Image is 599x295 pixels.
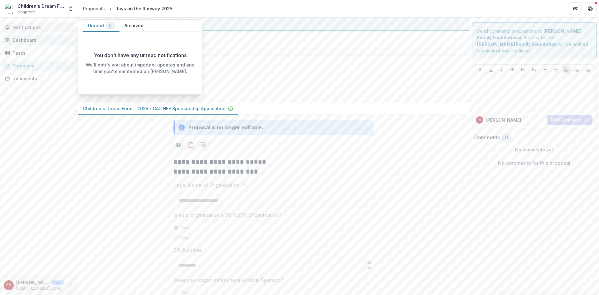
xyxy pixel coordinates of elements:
[115,5,172,12] div: Rays on the Runway 2025
[80,4,107,13] a: Proposals
[173,211,281,219] p: Is your organization a 501(c)(3) Organization?
[487,66,495,73] button: Underline
[16,279,49,286] p: [PERSON_NAME]
[505,135,508,140] span: 0
[498,159,570,167] p: No comments for this proposal
[12,25,73,30] span: Notifications
[80,4,175,13] nav: breadcrumb
[17,3,64,9] div: Children's Dream Fund
[498,66,505,73] button: Italicize
[173,181,240,189] p: Legal Name of Organization
[530,66,538,73] button: Heading 2
[541,66,548,73] button: Bullet List
[12,50,70,56] div: Tasks
[486,117,521,123] p: [PERSON_NAME]
[173,276,283,284] p: Does your organization have a Fiscal Sponsor?
[83,61,454,68] h2: Rays on the Runway 2025
[478,118,481,121] div: Rachel Schuenke
[16,286,64,291] p: [EMAIL_ADDRESS][DOMAIN_NAME]
[83,5,105,12] div: Proposals
[474,135,500,140] h2: Comments
[17,9,35,15] span: Nonprofit
[119,20,149,32] button: Archived
[12,62,70,69] div: Proposals
[573,66,581,73] button: Align Center
[562,66,570,73] button: Align Left
[569,2,582,15] button: Partners
[186,140,196,150] button: download-proposal
[83,20,464,27] div: [PERSON_NAME] Family Foundation
[51,280,64,285] p: User
[584,2,597,15] button: Get Help
[2,73,75,84] a: Documents
[472,22,597,59] div: Send comments or questions to in the box below. will be notified via email of your comment.
[584,66,592,73] button: Align Right
[173,246,202,254] p: EIN Number
[5,4,15,14] img: Children's Dream Fund
[83,61,197,75] p: We'll notify you about important updates and any time you're mentioned on [PERSON_NAME].
[476,66,484,73] button: Bold
[552,66,559,73] button: Ordered List
[94,52,187,59] p: You don't have any unread notifications
[109,23,112,27] span: 0
[66,2,75,15] button: Open entity switcher
[83,20,119,32] button: Unread
[181,234,188,241] span: No
[2,22,75,32] button: Notifications
[12,37,70,43] div: Dashboard
[173,140,183,150] button: Preview 85fabb96-b7f1-43dd-a831-e4cd5cc0e647-0.pdf
[188,124,263,131] div: Proposal is no longer editable.
[66,282,74,289] button: More
[509,66,516,73] button: Strike
[2,61,75,71] a: Proposals
[6,283,11,287] div: Rachel Schuenke
[547,115,592,125] button: Add Comment
[474,146,594,153] p: No comments yet
[198,140,208,150] button: download-proposal
[2,35,75,45] a: Dashboard
[12,75,70,82] div: Documents
[477,42,557,47] strong: [PERSON_NAME] Family Foundation
[519,66,527,73] button: Heading 1
[181,224,189,231] span: Yes
[2,48,75,58] a: Tasks
[83,105,226,112] p: Children's Dream Fund - 2025 - CAC HFF Sponsorship Application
